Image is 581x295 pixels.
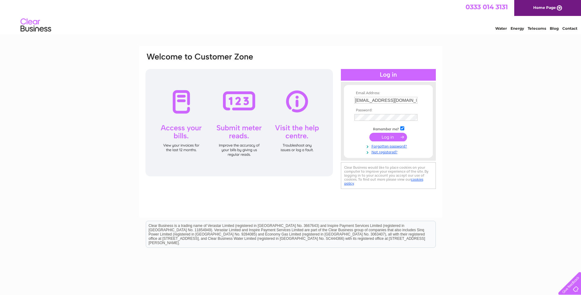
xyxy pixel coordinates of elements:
[353,125,424,132] td: Remember me?
[344,177,423,186] a: cookies policy
[146,3,436,30] div: Clear Business is a trading name of Verastar Limited (registered in [GEOGRAPHIC_DATA] No. 3667643...
[562,26,577,31] a: Contact
[511,26,524,31] a: Energy
[550,26,559,31] a: Blog
[495,26,507,31] a: Water
[466,3,508,11] a: 0333 014 3131
[341,162,436,189] div: Clear Business would like to place cookies on your computer to improve your experience of the sit...
[354,143,424,149] a: Forgotten password?
[20,16,51,35] img: logo.png
[528,26,546,31] a: Telecoms
[369,133,407,141] input: Submit
[353,91,424,95] th: Email Address:
[354,149,424,155] a: Not registered?
[353,108,424,113] th: Password:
